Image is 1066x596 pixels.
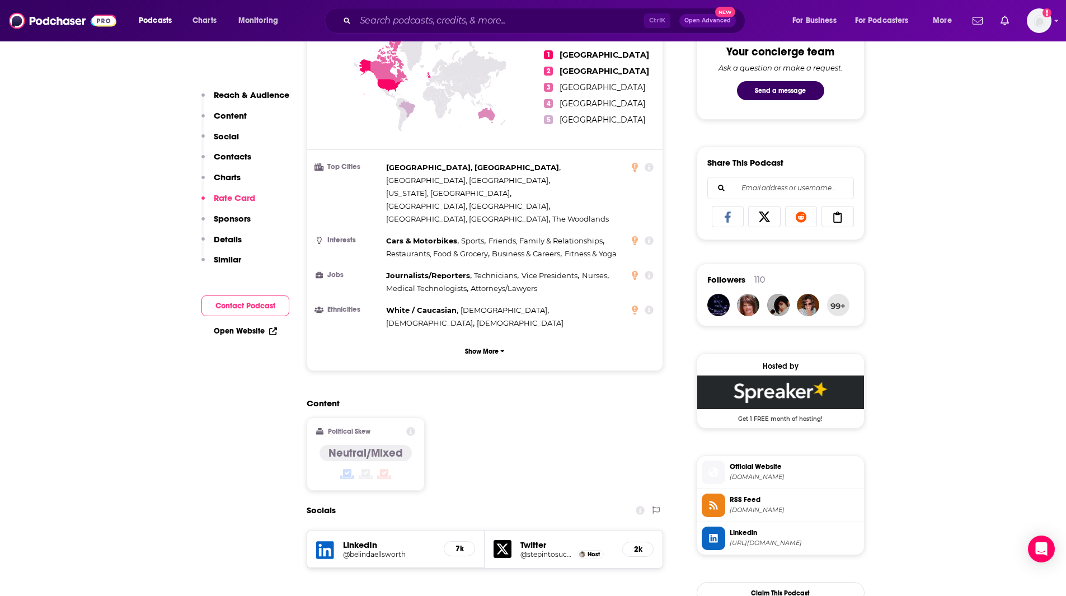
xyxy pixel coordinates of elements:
span: RSS Feed [730,495,860,505]
button: open menu [231,12,293,30]
div: Hosted by [697,362,864,371]
span: Cars & Motorbikes [386,236,457,245]
button: open menu [131,12,186,30]
span: , [386,304,458,317]
p: Sponsors [214,213,251,224]
span: , [489,234,604,247]
span: , [386,213,550,226]
span: , [461,234,486,247]
div: Your concierge team [726,45,834,59]
h2: Content [307,398,655,409]
button: Content [201,110,247,131]
span: , [386,269,472,282]
span: More [933,13,952,29]
span: Monitoring [238,13,278,29]
button: Show More [316,341,654,362]
a: Copy Link [821,206,854,227]
span: https://www.linkedin.com/in/belindaellsworth [730,539,860,547]
span: [DEMOGRAPHIC_DATA] [477,318,563,327]
p: Charts [214,172,241,182]
p: Reach & Audience [214,90,289,100]
h5: 2k [632,545,644,554]
button: Send a message [737,81,824,100]
span: [GEOGRAPHIC_DATA] [560,66,649,76]
div: Search podcasts, credits, & more... [335,8,756,34]
img: Podchaser - Follow, Share and Rate Podcasts [9,10,116,31]
span: Open Advanced [684,18,731,24]
a: Show notifications dropdown [968,11,987,30]
span: , [386,282,468,295]
span: Get 1 FREE month of hosting! [697,409,864,423]
span: Linkedin [730,528,860,538]
a: Open Website [214,326,277,336]
span: [DEMOGRAPHIC_DATA] [461,306,547,315]
a: @stepintosuccess [520,550,574,559]
span: White / Caucasian [386,306,457,315]
img: Belinda Ellsworth [579,551,585,557]
h5: 7k [453,544,466,553]
h3: Share This Podcast [707,157,783,168]
input: Search podcasts, credits, & more... [355,12,644,30]
h3: Ethnicities [316,306,382,313]
span: For Podcasters [855,13,909,29]
img: Spreaker Deal: Get 1 FREE month of hosting! [697,376,864,409]
span: [GEOGRAPHIC_DATA], [GEOGRAPHIC_DATA] [386,201,548,210]
span: , [474,269,519,282]
span: , [522,269,579,282]
span: spreaker.com [730,506,860,514]
a: Stormy222 [707,294,730,316]
button: open menu [785,12,851,30]
span: [GEOGRAPHIC_DATA] [560,98,645,109]
input: Email address or username... [717,177,844,199]
span: [GEOGRAPHIC_DATA] [560,82,645,92]
div: 110 [754,275,765,285]
span: [GEOGRAPHIC_DATA], [GEOGRAPHIC_DATA] [386,163,559,172]
span: [GEOGRAPHIC_DATA], [GEOGRAPHIC_DATA] [386,214,548,223]
p: Details [214,234,242,245]
a: Charts [185,12,223,30]
p: Show More [465,348,499,355]
p: Contacts [214,151,251,162]
span: 1 [544,50,553,59]
span: , [386,187,511,200]
span: , [386,317,475,330]
span: , [386,200,550,213]
span: Technicians [474,271,517,280]
span: Charts [192,13,217,29]
h2: Political Skew [328,428,370,435]
button: Contact Podcast [201,295,289,316]
span: [GEOGRAPHIC_DATA] [560,115,645,125]
span: 3 [544,83,553,92]
span: Restaurants, Food & Grocery [386,249,488,258]
h3: Interests [316,237,382,244]
span: Ctrl K [644,13,670,28]
span: Attorneys/Lawyers [471,284,537,293]
a: Show notifications dropdown [996,11,1013,30]
button: Show profile menu [1027,8,1051,33]
a: @belindaellsworth [343,550,435,559]
span: , [492,247,562,260]
span: , [582,269,609,282]
button: Reach & Audience [201,90,289,110]
p: Content [214,110,247,121]
span: , [461,304,549,317]
span: , [386,174,550,187]
h3: Jobs [316,271,382,279]
a: Share on X/Twitter [748,206,781,227]
button: Charts [201,172,241,193]
h5: Twitter [520,539,613,550]
a: Share on Facebook [712,206,744,227]
span: Nurses [582,271,607,280]
span: Business & Careers [492,249,560,258]
span: Journalists/Reporters [386,271,470,280]
div: Search followers [707,177,854,199]
img: nila.holmes [737,294,759,316]
span: Host [588,551,600,558]
span: workfromyourhappyplace.com [730,473,860,481]
a: Geminichef [797,294,819,316]
button: Contacts [201,151,251,172]
span: The Woodlands [552,214,609,223]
